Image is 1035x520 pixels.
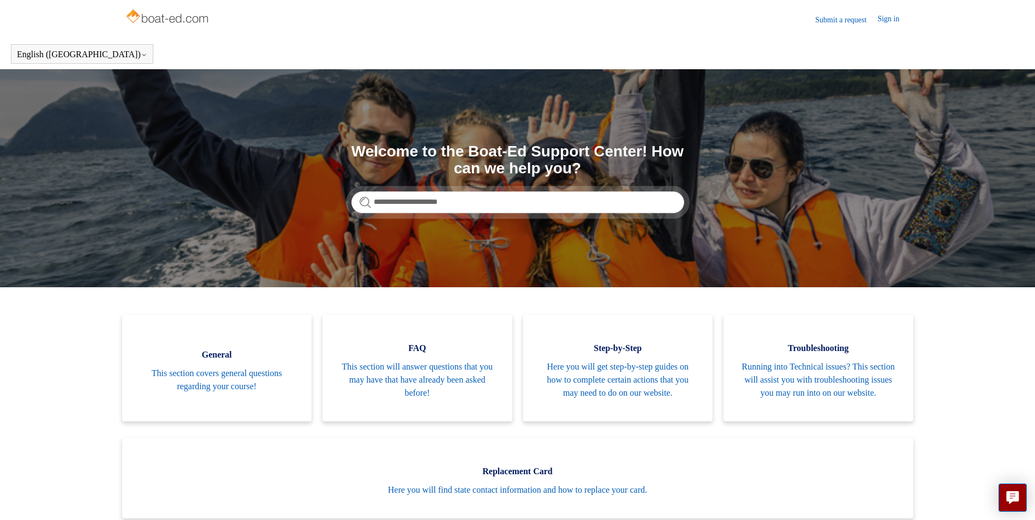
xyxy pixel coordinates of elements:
span: Here you will get step-by-step guides on how to complete certain actions that you may need to do ... [540,360,697,400]
input: Search [351,191,684,213]
span: Running into Technical issues? This section will assist you with troubleshooting issues you may r... [740,360,897,400]
span: Troubleshooting [740,342,897,355]
a: Troubleshooting Running into Technical issues? This section will assist you with troubleshooting ... [723,315,913,421]
span: This section will answer questions that you may have that have already been asked before! [339,360,496,400]
span: FAQ [339,342,496,355]
button: Live chat [998,483,1027,512]
h1: Welcome to the Boat-Ed Support Center! How can we help you? [351,143,684,177]
span: Replacement Card [139,465,897,478]
a: Replacement Card Here you will find state contact information and how to replace your card. [122,438,913,518]
span: Here you will find state contact information and how to replace your card. [139,483,897,497]
a: FAQ This section will answer questions that you may have that have already been asked before! [322,315,512,421]
a: Sign in [877,13,910,26]
a: Step-by-Step Here you will get step-by-step guides on how to complete certain actions that you ma... [523,315,713,421]
span: This section covers general questions regarding your course! [139,367,296,393]
span: Step-by-Step [540,342,697,355]
img: Boat-Ed Help Center home page [125,7,212,28]
button: English ([GEOGRAPHIC_DATA]) [17,50,147,59]
span: General [139,348,296,361]
a: Submit a request [815,14,877,26]
a: General This section covers general questions regarding your course! [122,315,312,421]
